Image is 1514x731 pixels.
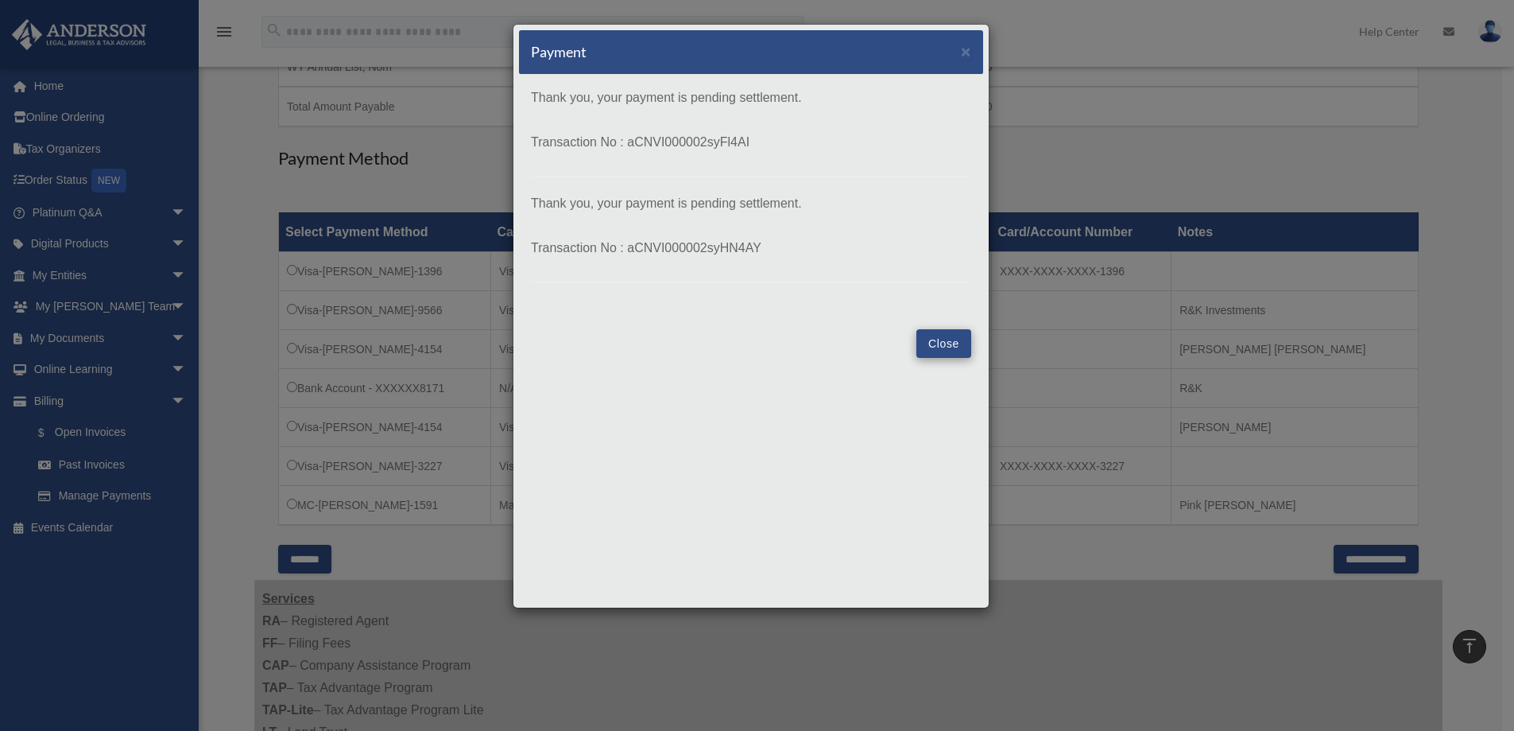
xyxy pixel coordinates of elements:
[531,192,971,215] p: Thank you, your payment is pending settlement.
[961,43,971,60] button: Close
[531,42,587,62] h5: Payment
[531,131,971,154] p: Transaction No : aCNVI000002syFl4AI
[961,42,971,60] span: ×
[531,87,971,109] p: Thank you, your payment is pending settlement.
[916,329,971,358] button: Close
[531,237,971,259] p: Transaction No : aCNVI000002syHN4AY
